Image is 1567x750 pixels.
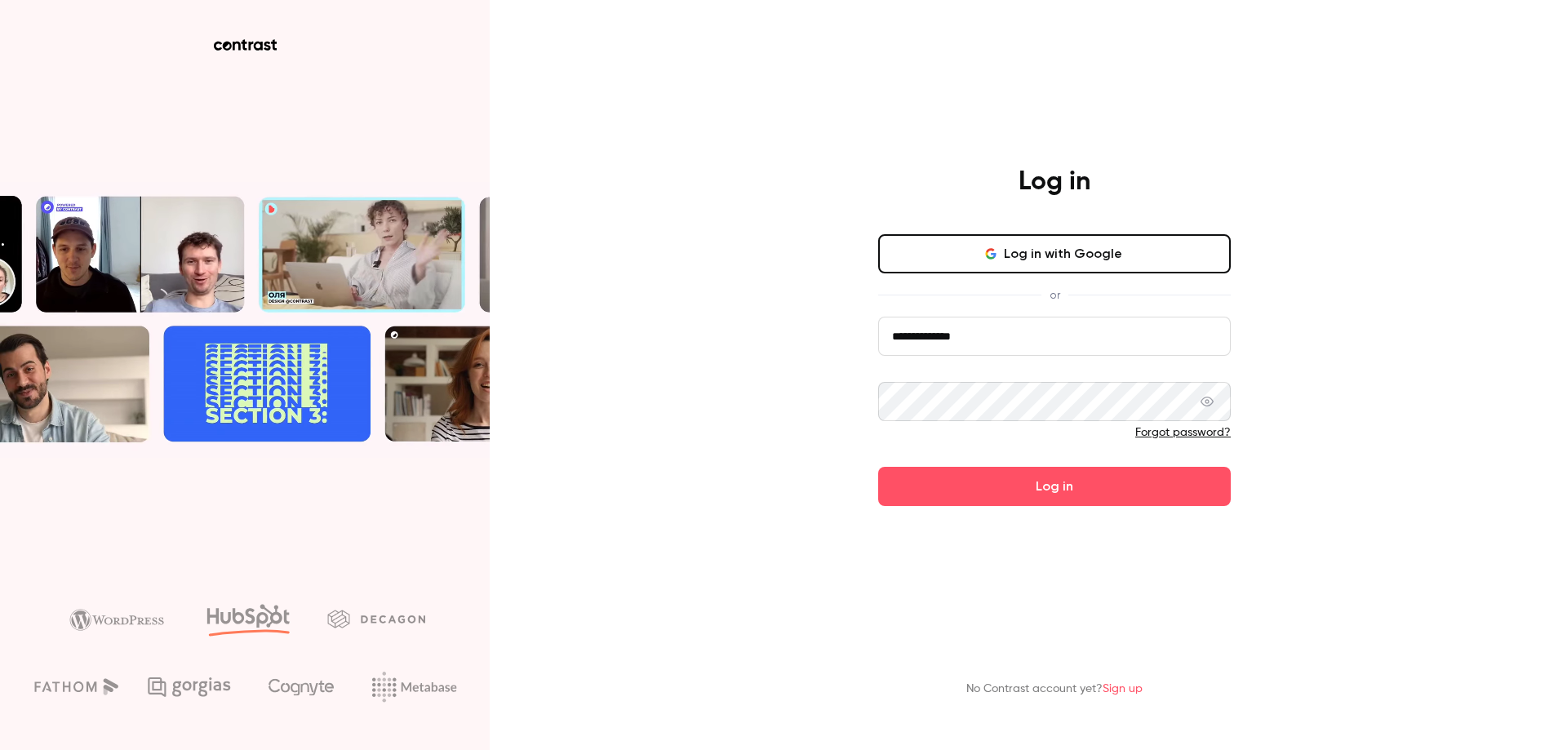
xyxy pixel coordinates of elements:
[1135,427,1231,438] a: Forgot password?
[1103,683,1143,695] a: Sign up
[1019,166,1090,198] h4: Log in
[966,681,1143,698] p: No Contrast account yet?
[1041,286,1068,304] span: or
[878,467,1231,506] button: Log in
[327,610,425,628] img: decagon
[878,234,1231,273] button: Log in with Google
